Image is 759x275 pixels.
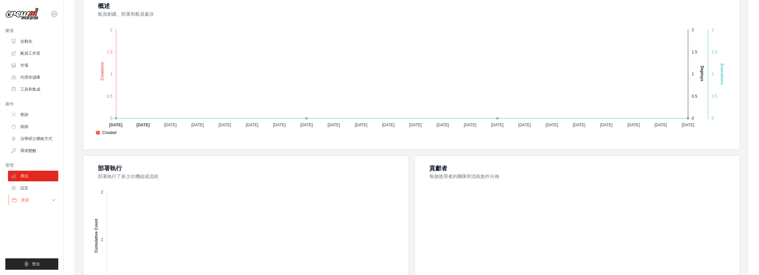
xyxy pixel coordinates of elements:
[21,198,29,202] font: 資源
[429,165,447,172] font: 貢獻者
[5,102,14,106] font: 操作
[109,123,123,127] tspan: [DATE]
[8,36,58,47] a: 自動化
[107,50,113,54] tspan: 1.5
[110,28,113,32] tspan: 2
[98,165,122,172] font: 部署執行
[355,123,367,127] tspan: [DATE]
[107,94,113,99] tspan: 0.5
[8,183,58,193] a: 設定
[518,123,531,127] tspan: [DATE]
[654,123,667,127] tspan: [DATE]
[96,130,117,136] span: Created
[20,136,52,141] font: 法學碩士聯絡方式
[20,51,40,56] font: 船員工作室
[600,123,612,127] tspan: [DATE]
[5,163,14,168] font: 管理
[98,3,110,9] font: 概述
[627,123,640,127] tspan: [DATE]
[20,75,40,80] font: 代理存儲庫
[720,64,724,85] text: Executions
[409,123,422,127] tspan: [DATE]
[101,237,103,242] tspan: 1
[20,148,36,153] font: 環境變數
[692,72,694,76] tspan: 1
[164,123,177,127] tspan: [DATE]
[436,123,449,127] tspan: [DATE]
[8,133,58,144] a: 法學碩士聯絡方式
[546,123,558,127] tspan: [DATE]
[692,116,694,121] tspan: 0
[32,262,40,266] font: 登出
[101,190,103,195] tspan: 2
[273,123,286,127] tspan: [DATE]
[218,123,231,127] tspan: [DATE]
[20,124,28,129] font: 痕跡
[191,123,204,127] tspan: [DATE]
[98,11,154,17] font: 船員創建、部署和船員處決
[137,123,150,127] tspan: [DATE]
[246,123,258,127] tspan: [DATE]
[712,94,717,99] tspan: 0.5
[5,258,58,270] button: 登出
[300,123,313,127] tspan: [DATE]
[327,123,340,127] tspan: [DATE]
[491,123,504,127] tspan: [DATE]
[94,219,99,253] text: Cumulative Count
[20,174,28,178] font: 用法
[20,39,32,44] font: 自動化
[20,87,40,92] font: 工具和集成
[100,62,105,81] text: Creations
[712,72,714,76] tspan: 1
[573,123,585,127] tspan: [DATE]
[9,195,59,205] button: 資源
[682,123,694,127] tspan: [DATE]
[20,63,28,68] font: 市場
[8,171,58,181] a: 用法
[20,112,28,117] font: 舊跡
[712,28,714,32] tspan: 2
[382,123,395,127] tspan: [DATE]
[110,72,113,76] tspan: 1
[8,60,58,71] a: 市場
[5,8,39,20] img: 標識
[8,109,58,120] a: 舊跡
[5,28,14,33] font: 建造
[8,48,58,59] a: 船員工作室
[712,50,717,54] tspan: 1.5
[429,174,499,179] font: 每個使用者的團隊和流程創作分佈
[8,72,58,83] a: 代理存儲庫
[8,84,58,95] a: 工具和集成
[98,174,159,179] font: 部署執行了多少次機組或流程
[464,123,476,127] tspan: [DATE]
[712,116,714,121] tspan: 0
[8,145,58,156] a: 環境變數
[110,116,113,121] tspan: 0
[8,121,58,132] a: 痕跡
[692,28,694,32] tspan: 2
[692,50,697,54] tspan: 1.5
[692,94,697,99] tspan: 0.5
[700,66,704,81] text: Deploys
[20,186,28,190] font: 設定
